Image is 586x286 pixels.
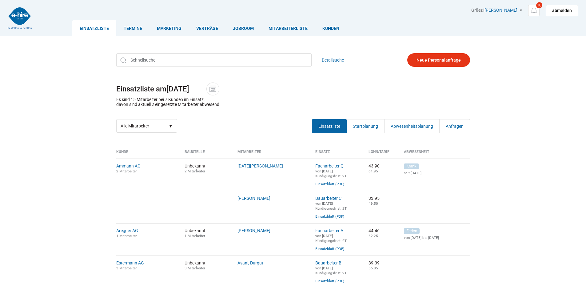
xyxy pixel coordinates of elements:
nobr: 44.46 [369,228,380,233]
a: Mitarbeiterliste [261,20,315,36]
a: [DATE][PERSON_NAME] [237,163,283,168]
a: [PERSON_NAME] [484,8,517,13]
small: von [DATE] Kündigungsfrist: 2T [315,169,347,178]
a: Kunden [315,20,347,36]
a: Aregger AG [116,228,138,233]
span: Ferien [404,228,420,234]
th: Lohn/Tarif [364,150,399,159]
th: Baustelle [180,150,233,159]
a: Einsatzblatt (PDF) [315,182,344,186]
nobr: 33.95 [369,196,380,201]
small: 3 Mitarbeiter [116,266,137,270]
small: 2 Mitarbeiter [185,169,205,173]
a: Startplanung [346,119,385,133]
span: 10 [536,2,542,8]
small: 1 Mitarbeiter [116,234,137,238]
a: Bauarbeiter C [315,196,341,201]
th: Kunde [116,150,180,159]
a: Einsatzblatt (PDF) [315,247,344,251]
a: Marketing [149,20,189,36]
a: Facharbeiter A [315,228,343,233]
th: Einsatz [311,150,364,159]
nobr: 43.90 [369,163,380,168]
th: Mitarbeiter [233,150,311,159]
a: Bauarbeiter B [315,260,341,265]
span: Unbekannt [185,163,229,173]
a: Einsatzliste [72,20,116,36]
small: 49.50 [369,201,378,206]
a: Ammann AG [116,163,141,168]
a: 10 [528,5,540,16]
nobr: 39.39 [369,260,380,265]
a: Abwesenheitsplanung [384,119,440,133]
small: 1 Mitarbeiter [185,234,205,238]
a: Termine [116,20,149,36]
a: [PERSON_NAME] [237,196,270,201]
a: Neue Personalanfrage [407,53,470,67]
small: 61.95 [369,169,378,173]
a: Einsatzblatt (PDF) [315,279,344,283]
th: Abwesenheit [399,150,470,159]
img: icon-date.svg [208,84,217,94]
a: Estermann AG [116,260,144,265]
a: Anfragen [439,119,470,133]
h1: Einsatzliste am [116,83,470,95]
img: logo2.png [8,7,32,29]
a: Einsatzliste [312,119,347,133]
a: abmelden [546,5,578,16]
img: icon-notification.svg [530,7,538,14]
a: Verträge [189,20,225,36]
a: Detailsuche [322,53,344,67]
small: von [DATE] Kündigungsfrist: 2T [315,201,347,211]
a: Asani, Durgut [237,260,263,265]
a: Einsatzblatt (PDF) [315,214,344,219]
span: Unbekannt [185,260,229,270]
a: Facharbeiter Q [315,163,344,168]
small: von [DATE] Kündigungsfrist: 2T [315,234,347,243]
div: Grüezi [471,8,578,16]
a: Jobroom [225,20,261,36]
span: Unbekannt [185,228,229,238]
small: von [DATE] bis [DATE] [404,236,470,240]
a: [PERSON_NAME] [237,228,270,233]
small: 56.85 [369,266,378,270]
small: seit [DATE] [404,171,470,175]
p: Es sind 15 Mitarbeiter bei 7 Kunden im Einsatz, davon sind aktuell 2 eingesetzte Mitarbeiter abwe... [116,97,219,107]
input: Schnellsuche [116,53,312,67]
span: Krank [404,163,419,169]
small: 2 Mitarbeiter [116,169,137,173]
small: von [DATE] Kündigungsfrist: 2T [315,266,347,275]
small: 3 Mitarbeiter [185,266,205,270]
small: 62.25 [369,234,378,238]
